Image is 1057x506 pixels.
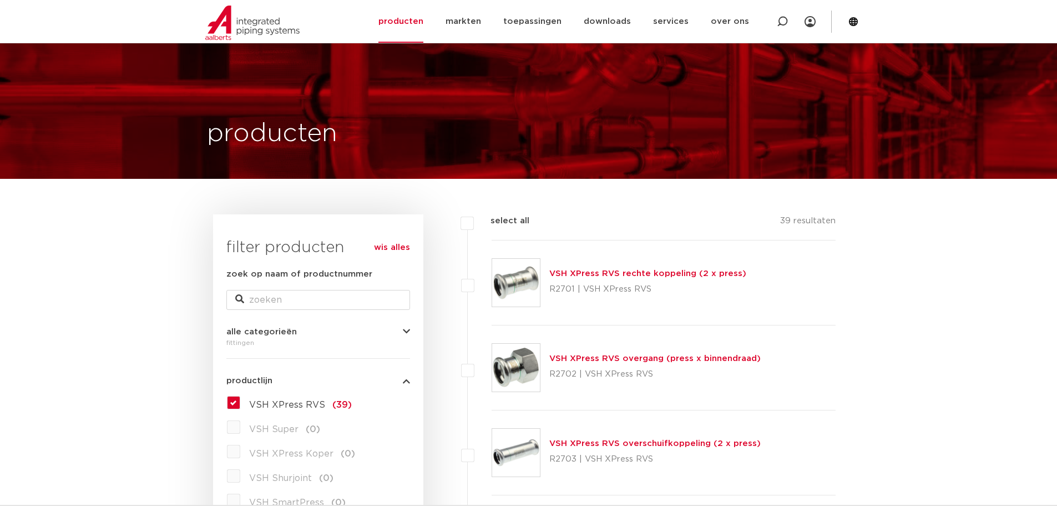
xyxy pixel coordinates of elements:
img: Thumbnail for VSH XPress RVS overgang (press x binnendraad) [492,344,540,392]
p: 39 resultaten [780,214,836,232]
a: VSH XPress RVS overschuifkoppeling (2 x press) [549,439,761,448]
a: VSH XPress RVS rechte koppeling (2 x press) [549,269,746,278]
a: VSH XPress RVS overgang (press x binnendraad) [549,354,761,363]
div: fittingen [226,336,410,349]
h1: producten [207,116,337,152]
a: wis alles [374,241,410,254]
img: Thumbnail for VSH XPress RVS overschuifkoppeling (2 x press) [492,429,540,477]
input: zoeken [226,290,410,310]
p: R2703 | VSH XPress RVS [549,450,761,468]
label: select all [474,214,529,228]
h3: filter producten [226,237,410,259]
span: (0) [319,474,333,483]
span: (0) [341,449,355,458]
img: Thumbnail for VSH XPress RVS rechte koppeling (2 x press) [492,259,540,307]
p: R2702 | VSH XPress RVS [549,365,761,383]
span: productlijn [226,377,272,385]
button: productlijn [226,377,410,385]
span: VSH XPress Koper [249,449,333,458]
span: VSH Super [249,425,299,434]
span: VSH Shurjoint [249,474,312,483]
span: alle categorieën [226,328,297,336]
span: (39) [332,400,352,409]
span: (0) [306,425,320,434]
p: R2701 | VSH XPress RVS [549,280,746,298]
button: alle categorieën [226,328,410,336]
label: zoek op naam of productnummer [226,268,372,281]
span: VSH XPress RVS [249,400,325,409]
